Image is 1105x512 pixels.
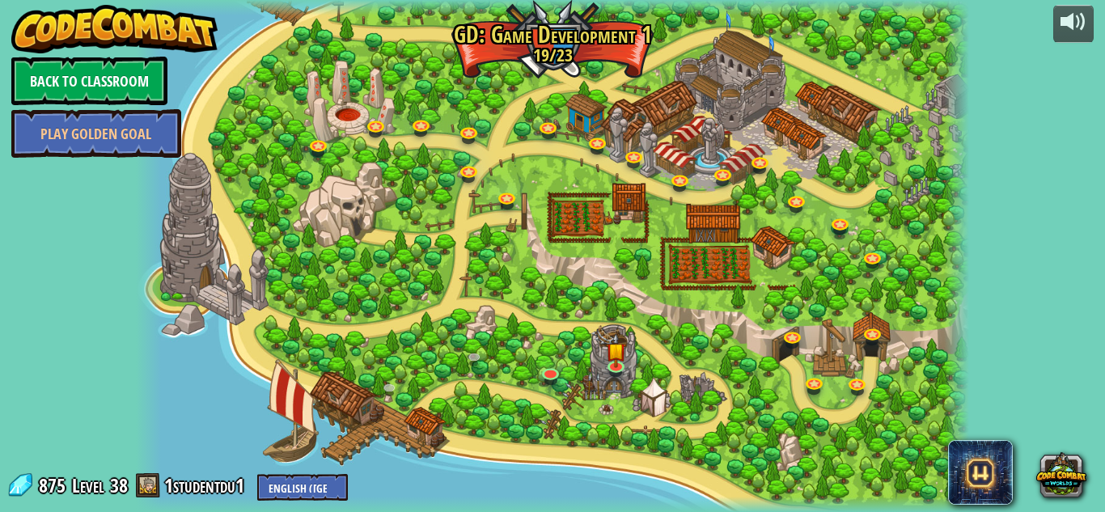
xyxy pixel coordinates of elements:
span: 875 [39,472,70,498]
a: Back to Classroom [11,57,167,105]
a: 1studentdu1 [164,472,249,498]
span: Level [72,472,104,499]
img: CodeCombat - Learn how to code by playing a game [11,5,218,53]
a: Play Golden Goal [11,109,181,158]
span: 38 [110,472,128,498]
button: Adjust volume [1053,5,1094,43]
img: level-banner-started.png [605,333,625,368]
